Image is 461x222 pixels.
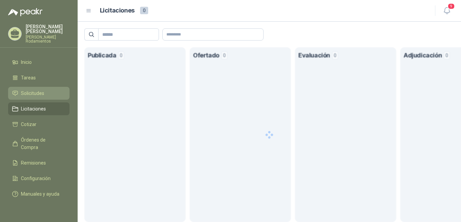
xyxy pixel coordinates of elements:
span: Solicitudes [21,90,44,97]
span: 0 [140,7,148,14]
p: [PERSON_NAME] Rodamientos [26,35,70,43]
span: Cotizar [21,121,36,128]
span: Remisiones [21,159,46,167]
a: Tareas [8,71,70,84]
span: Inicio [21,58,32,66]
span: Configuración [21,175,51,182]
a: Remisiones [8,156,70,169]
a: Solicitudes [8,87,70,100]
a: Licitaciones [8,102,70,115]
img: Logo peakr [8,8,43,16]
h1: Licitaciones [100,6,135,16]
button: 9 [441,5,453,17]
a: Inicio [8,56,70,69]
a: Configuración [8,172,70,185]
span: Manuales y ayuda [21,190,59,198]
span: Licitaciones [21,105,46,113]
a: Manuales y ayuda [8,188,70,200]
span: Órdenes de Compra [21,136,63,151]
p: [PERSON_NAME] [PERSON_NAME] [26,24,70,34]
span: Tareas [21,74,36,81]
span: 9 [448,3,455,9]
a: Órdenes de Compra [8,133,70,154]
a: Cotizar [8,118,70,131]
